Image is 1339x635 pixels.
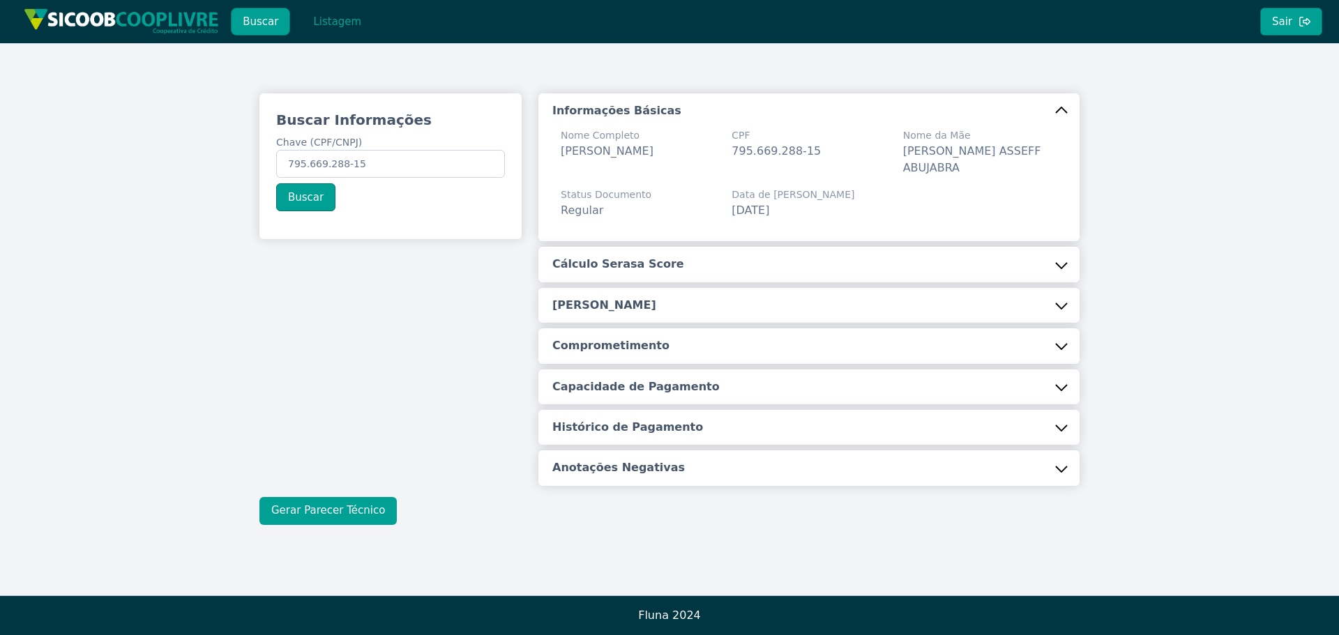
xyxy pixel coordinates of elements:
[276,183,335,211] button: Buscar
[638,609,701,622] span: Fluna 2024
[552,379,720,395] h5: Capacidade de Pagamento
[552,257,684,272] h5: Cálculo Serasa Score
[1260,8,1322,36] button: Sair
[732,204,769,217] span: [DATE]
[561,204,603,217] span: Regular
[538,93,1080,128] button: Informações Básicas
[538,328,1080,363] button: Comprometimento
[561,144,653,158] span: [PERSON_NAME]
[276,110,505,130] h3: Buscar Informações
[732,128,821,143] span: CPF
[561,128,653,143] span: Nome Completo
[903,128,1057,143] span: Nome da Mãe
[538,410,1080,445] button: Histórico de Pagamento
[276,150,505,178] input: Chave (CPF/CNPJ)
[903,144,1041,174] span: [PERSON_NAME] ASSEFF ABUJABRA
[561,188,651,202] span: Status Documento
[552,460,685,475] h5: Anotações Negativas
[552,103,681,118] h5: Informações Básicas
[552,338,669,353] h5: Comprometimento
[259,497,397,525] button: Gerar Parecer Técnico
[732,144,821,158] span: 795.669.288-15
[538,288,1080,323] button: [PERSON_NAME]
[24,8,219,34] img: img/sicoob_cooplivre.png
[552,298,656,313] h5: [PERSON_NAME]
[231,8,290,36] button: Buscar
[538,369,1080,404] button: Capacidade de Pagamento
[538,247,1080,282] button: Cálculo Serasa Score
[732,188,854,202] span: Data de [PERSON_NAME]
[552,420,703,435] h5: Histórico de Pagamento
[276,137,362,148] span: Chave (CPF/CNPJ)
[538,450,1080,485] button: Anotações Negativas
[301,8,373,36] button: Listagem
